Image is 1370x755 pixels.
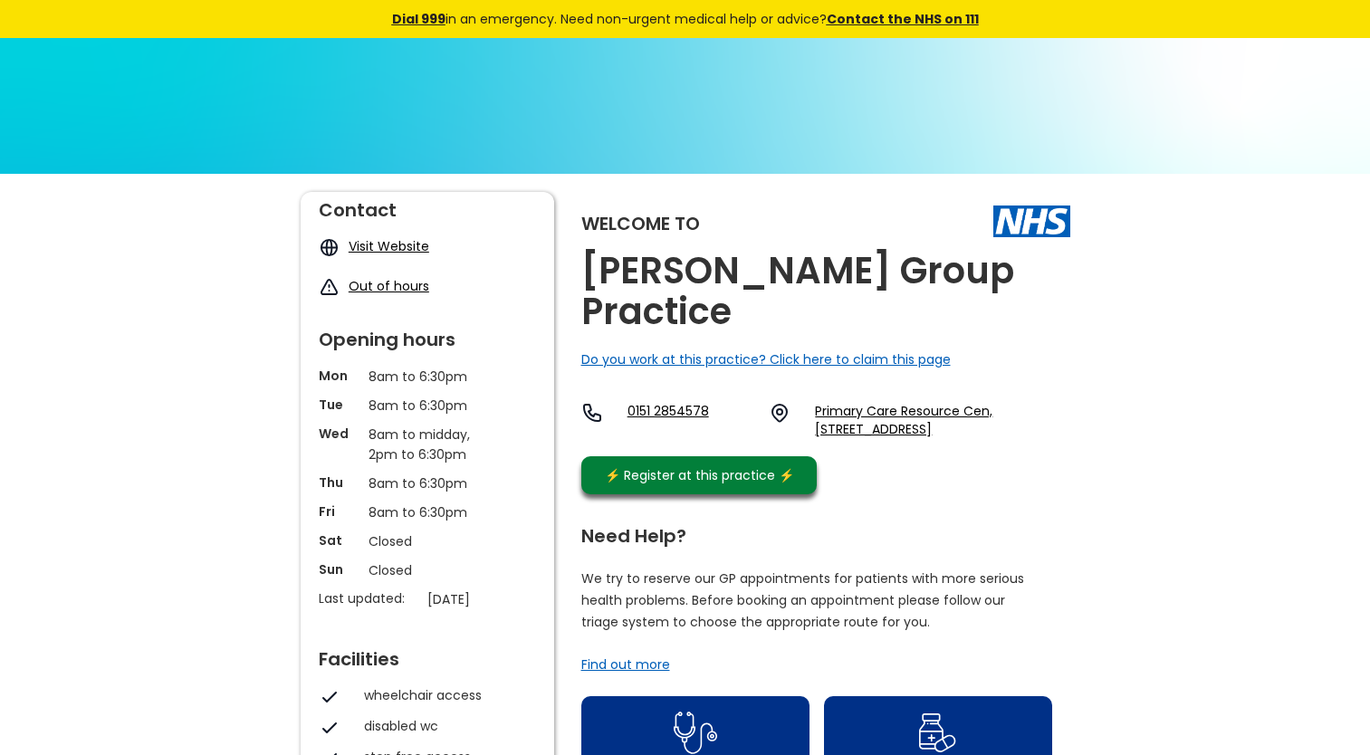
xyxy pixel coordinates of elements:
[628,402,755,438] a: 0151 2854578
[596,465,804,485] div: ⚡️ Register at this practice ⚡️
[319,560,359,578] p: Sun
[369,560,486,580] p: Closed
[369,425,486,464] p: 8am to midday, 2pm to 6:30pm
[827,10,979,28] a: Contact the NHS on 111
[319,589,418,607] p: Last updated:
[349,237,429,255] a: Visit Website
[319,502,359,521] p: Fri
[369,502,486,522] p: 8am to 6:30pm
[349,277,429,295] a: Out of hours
[369,531,486,551] p: Closed
[319,277,340,298] img: exclamation icon
[319,237,340,258] img: globe icon
[319,396,359,414] p: Tue
[319,192,536,219] div: Contact
[581,568,1025,633] p: We try to reserve our GP appointments for patients with more serious health problems. Before book...
[581,402,603,424] img: telephone icon
[364,686,527,704] div: wheelchair access
[369,473,486,493] p: 8am to 6:30pm
[364,717,527,735] div: disabled wc
[319,425,359,443] p: Wed
[581,350,951,368] a: Do you work at this practice? Click here to claim this page
[269,9,1102,29] div: in an emergency. Need non-urgent medical help or advice?
[319,531,359,550] p: Sat
[769,402,790,424] img: practice location icon
[369,367,486,387] p: 8am to 6:30pm
[581,518,1052,545] div: Need Help?
[427,589,545,609] p: [DATE]
[369,396,486,416] p: 8am to 6:30pm
[581,215,700,233] div: Welcome to
[392,10,445,28] a: Dial 999
[319,367,359,385] p: Mon
[815,402,1069,438] a: Primary Care Resource Cen, [STREET_ADDRESS]
[581,251,1070,332] h2: [PERSON_NAME] Group Practice
[581,456,817,494] a: ⚡️ Register at this practice ⚡️
[319,641,536,668] div: Facilities
[581,655,670,674] a: Find out more
[993,205,1070,236] img: The NHS logo
[319,321,536,349] div: Opening hours
[319,473,359,492] p: Thu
